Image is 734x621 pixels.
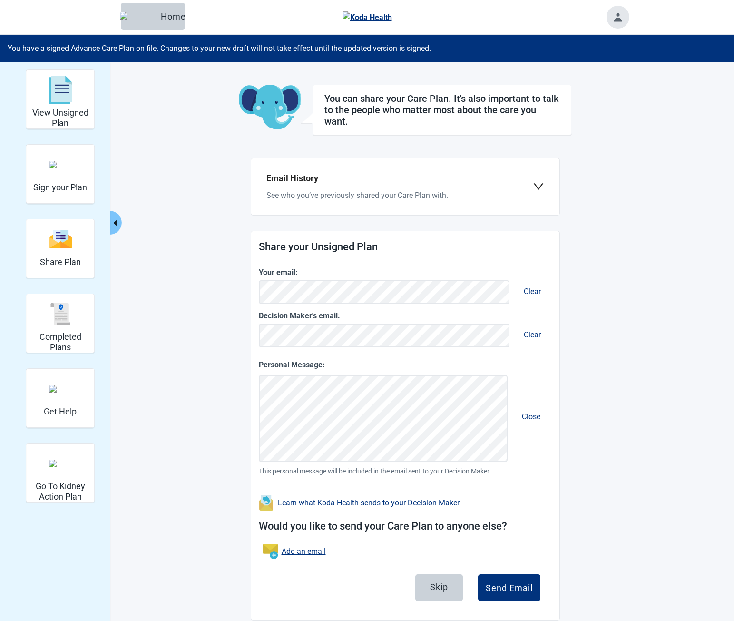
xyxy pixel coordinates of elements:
[430,582,448,592] div: Skip
[239,85,301,130] img: Koda Elephant
[516,323,548,347] span: Clear
[266,172,533,185] h2: Email History
[607,6,629,29] button: Toggle account menu
[282,545,326,557] a: Add an email
[49,385,72,393] img: person-question.svg
[182,85,629,621] main: Main content
[26,144,95,204] div: Sign your Plan
[486,583,533,592] div: Send Email
[111,218,120,227] span: caret-left
[49,229,72,249] img: svg%3e
[30,481,90,502] h2: Go To Kidney Action Plan
[259,518,552,535] h2: Would you like to send your Care Plan to anyone else?
[30,332,90,352] h2: Completed Plans
[266,191,448,200] span: See who you’ve previously shared your Care Plan with.
[259,266,552,278] label: Your email:
[26,368,95,428] div: Get Help
[259,540,330,563] button: Add an email
[263,544,278,559] img: Add an email
[415,574,463,601] button: Skip
[259,466,552,476] span: This personal message will be included in the email sent to your Decision Maker
[30,108,90,128] h2: View Unsigned Plan
[259,239,552,256] h2: Share your Unsigned Plan
[110,211,122,235] button: Collapse menu
[128,11,177,21] div: Home
[259,310,552,322] label: Decision Maker's email:
[49,161,72,168] img: make_plan_official.svg
[324,93,560,127] h1: You can share your Care Plan. It's also important to talk to the people who matter most about the...
[26,69,95,129] div: View Unsigned Plan
[40,257,81,267] h2: Share Plan
[49,303,72,325] img: svg%3e
[343,11,392,23] img: Koda Health
[120,12,157,20] img: Elephant
[278,498,460,507] a: Learn what Koda Health sends to your Decision Maker
[511,410,551,423] button: Remove
[513,322,551,347] button: Remove
[49,76,72,104] img: svg%3e
[533,181,544,192] span: down
[33,182,87,193] h2: Sign your Plan
[259,359,552,371] label: Personal Message:
[26,443,95,503] div: Go To Kidney Action Plan
[478,574,540,601] button: Send Email
[121,3,185,30] button: ElephantHome
[516,279,548,304] span: Clear
[513,278,551,304] button: Remove
[26,219,95,278] div: Share Plan
[44,406,77,417] h2: Get Help
[514,404,548,429] span: Close
[26,294,95,353] div: Completed Plans
[259,166,552,207] div: Email HistorySee who you’ve previously shared your Care Plan with.
[49,460,72,467] img: kidney_action_plan.svg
